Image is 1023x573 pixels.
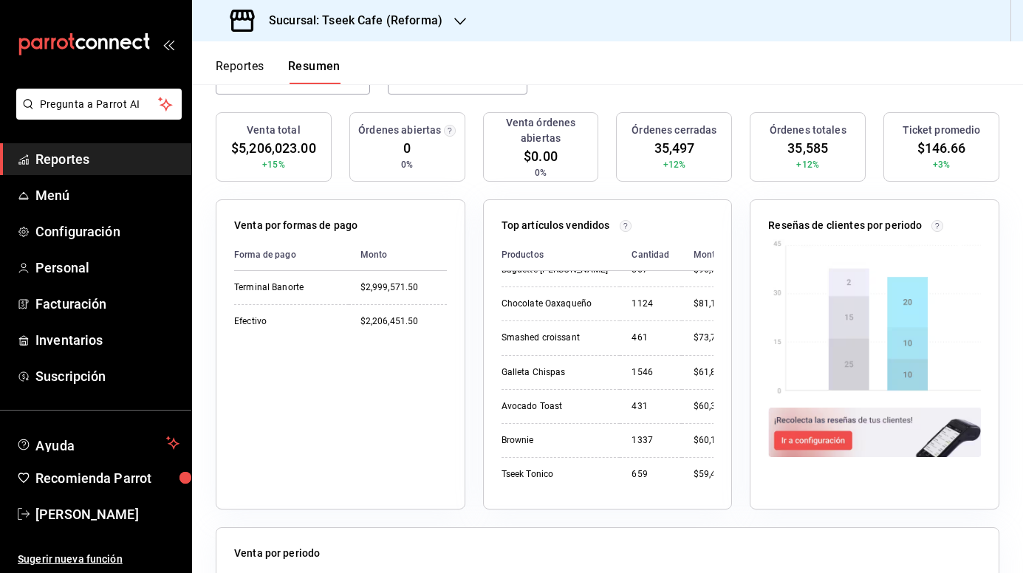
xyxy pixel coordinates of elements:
[502,298,609,310] div: Chocolate Oaxaqueño
[694,468,745,481] div: $59,490.00
[694,332,745,344] div: $73,760.00
[903,123,981,138] h3: Ticket promedio
[35,222,179,241] span: Configuración
[35,434,160,452] span: Ayuda
[502,400,609,413] div: Avocado Toast
[694,434,745,447] div: $60,165.00
[502,434,609,447] div: Brownie
[234,315,337,328] div: Efectivo
[654,138,695,158] span: 35,497
[216,59,264,84] button: Reportes
[632,366,669,379] div: 1546
[524,146,558,166] span: $0.00
[360,281,447,294] div: $2,999,571.50
[917,138,966,158] span: $146.66
[502,239,620,271] th: Productos
[796,158,819,171] span: +12%
[632,332,669,344] div: 461
[694,366,745,379] div: $61,840.00
[18,552,179,567] span: Sugerir nueva función
[663,158,686,171] span: +12%
[35,149,179,169] span: Reportes
[234,239,349,271] th: Forma de pago
[247,123,300,138] h3: Venta total
[231,138,316,158] span: $5,206,023.00
[358,123,441,138] h3: Órdenes abiertas
[40,97,159,112] span: Pregunta a Parrot AI
[288,59,341,84] button: Resumen
[262,158,285,171] span: +15%
[632,298,669,310] div: 1124
[502,366,609,379] div: Galleta Chispas
[35,366,179,386] span: Suscripción
[360,315,447,328] div: $2,206,451.50
[216,59,341,84] div: navigation tabs
[401,158,413,171] span: 0%
[770,123,846,138] h3: Órdenes totales
[16,89,182,120] button: Pregunta a Parrot AI
[768,218,922,233] p: Reseñas de clientes por periodo
[632,123,716,138] h3: Órdenes cerradas
[787,138,828,158] span: 35,585
[502,468,609,481] div: Tseek Tonico
[257,12,442,30] h3: Sucursal: Tseek Cafe (Reforma)
[694,400,745,413] div: $60,340.00
[620,239,681,271] th: Cantidad
[35,504,179,524] span: [PERSON_NAME]
[35,185,179,205] span: Menú
[490,115,592,146] h3: Venta órdenes abiertas
[234,218,357,233] p: Venta por formas de pago
[535,166,547,179] span: 0%
[10,107,182,123] a: Pregunta a Parrot AI
[632,400,669,413] div: 431
[35,258,179,278] span: Personal
[632,434,669,447] div: 1337
[35,294,179,314] span: Facturación
[349,239,447,271] th: Monto
[682,239,745,271] th: Monto
[234,281,337,294] div: Terminal Banorte
[632,468,669,481] div: 659
[502,218,610,233] p: Top artículos vendidos
[35,330,179,350] span: Inventarios
[403,138,411,158] span: 0
[694,298,745,310] div: $81,160.00
[162,38,174,50] button: open_drawer_menu
[234,546,320,561] p: Venta por periodo
[35,468,179,488] span: Recomienda Parrot
[502,332,609,344] div: Smashed croissant
[933,158,950,171] span: +3%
